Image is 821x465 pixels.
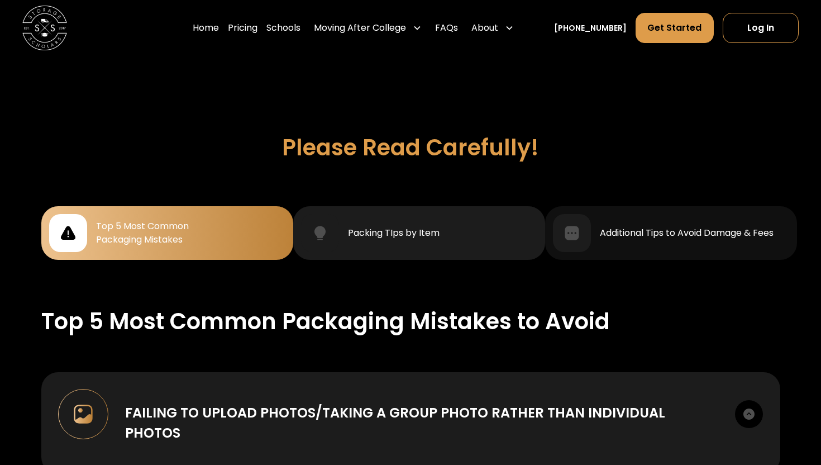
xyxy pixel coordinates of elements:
[282,134,539,161] h3: Please Read Carefully!
[435,12,458,44] a: FAQs
[554,22,627,34] a: [PHONE_NUMBER]
[636,13,713,43] a: Get Started
[309,12,426,44] div: Moving After College
[600,226,774,240] div: Additional Tips to Avoid Damage & Fees
[125,403,718,443] div: Failing to upload photos/taking a group photo rather than individual photos
[22,6,67,50] img: Storage Scholars main logo
[314,21,406,35] div: Moving After College
[22,6,67,50] a: home
[193,12,219,44] a: Home
[723,13,799,43] a: Log In
[471,21,498,35] div: About
[266,12,300,44] a: Schools
[41,305,610,338] div: Top 5 Most Common Packaging Mistakes to Avoid
[96,220,189,246] div: Top 5 Most Common Packaging Mistakes
[228,12,257,44] a: Pricing
[348,226,440,240] div: Packing TIps by Item
[467,12,518,44] div: About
